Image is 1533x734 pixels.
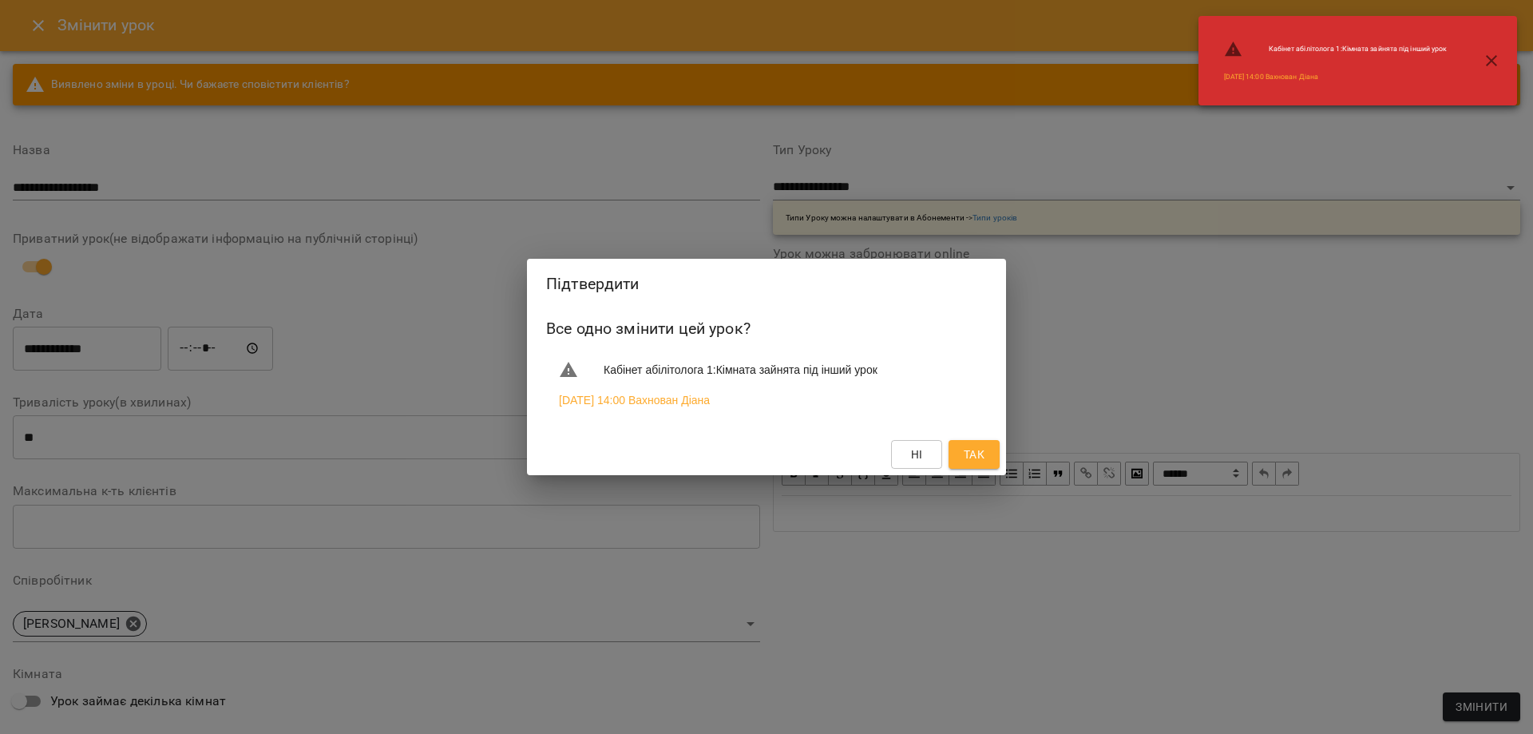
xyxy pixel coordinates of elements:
span: Так [964,445,984,464]
li: Кабінет абілітолога 1 : Кімната зайнята під інший урок [1211,34,1460,65]
button: Так [949,440,1000,469]
h2: Підтвердити [546,272,987,296]
h6: Все одно змінити цей урок? [546,316,987,341]
a: [DATE] 14:00 Вахнован Діана [559,392,710,408]
a: [DATE] 14:00 Вахнован Діана [1224,72,1319,82]
span: Ні [911,445,923,464]
button: Ні [891,440,942,469]
li: Кабінет абілітолога 1 : Кімната зайнята під інший урок [546,354,987,386]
